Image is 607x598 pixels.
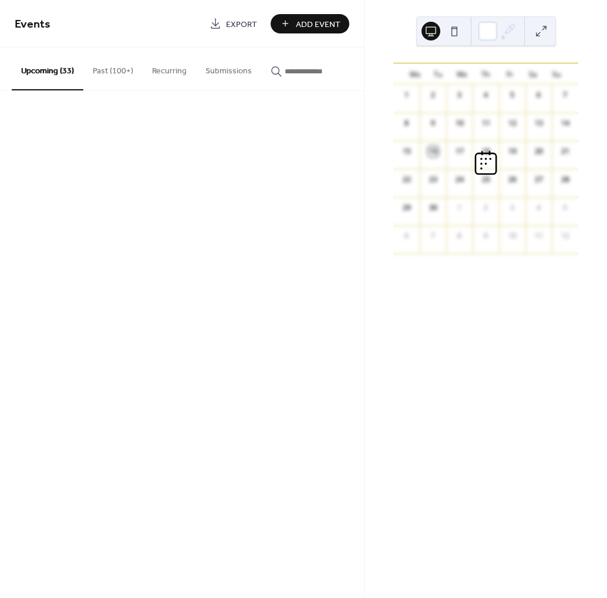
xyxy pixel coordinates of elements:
div: 25 [481,174,491,185]
div: Fr [498,63,521,85]
div: 8 [454,231,465,241]
div: 10 [454,118,465,129]
div: 11 [481,118,491,129]
div: 2 [481,202,491,213]
div: 6 [534,90,544,100]
button: Submissions [196,48,261,89]
div: 9 [481,231,491,241]
div: 14 [560,118,571,129]
div: 9 [428,118,439,129]
div: 1 [402,90,412,100]
div: 24 [454,174,465,185]
div: 7 [428,231,439,241]
div: 3 [507,202,518,213]
button: Add Event [271,14,349,33]
div: 28 [560,174,571,185]
div: 12 [560,231,571,241]
div: 12 [507,118,518,129]
div: Su [545,63,569,85]
div: 30 [428,202,439,213]
a: Export [201,14,266,33]
div: 20 [534,146,544,157]
div: 22 [402,174,412,185]
button: Recurring [143,48,196,89]
div: 15 [402,146,412,157]
div: Mo [403,63,426,85]
div: 5 [560,202,571,213]
div: 21 [560,146,571,157]
div: Sa [521,63,545,85]
div: 11 [534,231,544,241]
div: Tu [427,63,450,85]
div: 13 [534,118,544,129]
span: Export [226,18,257,31]
div: 29 [402,202,412,213]
div: Th [474,63,498,85]
span: Events [15,13,50,36]
div: 16 [428,146,439,157]
div: 23 [428,174,439,185]
div: 7 [560,90,571,100]
div: 5 [507,90,518,100]
div: 2 [428,90,439,100]
div: 10 [507,231,518,241]
button: Upcoming (33) [12,48,83,90]
div: 8 [402,118,412,129]
div: We [450,63,474,85]
div: 27 [534,174,544,185]
div: 17 [454,146,465,157]
div: 19 [507,146,518,157]
div: 4 [534,202,544,213]
div: 4 [481,90,491,100]
div: 18 [481,146,491,157]
div: 6 [402,231,412,241]
span: Add Event [296,18,340,31]
div: 1 [454,202,465,213]
div: 26 [507,174,518,185]
div: 3 [454,90,465,100]
button: Past (100+) [83,48,143,89]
